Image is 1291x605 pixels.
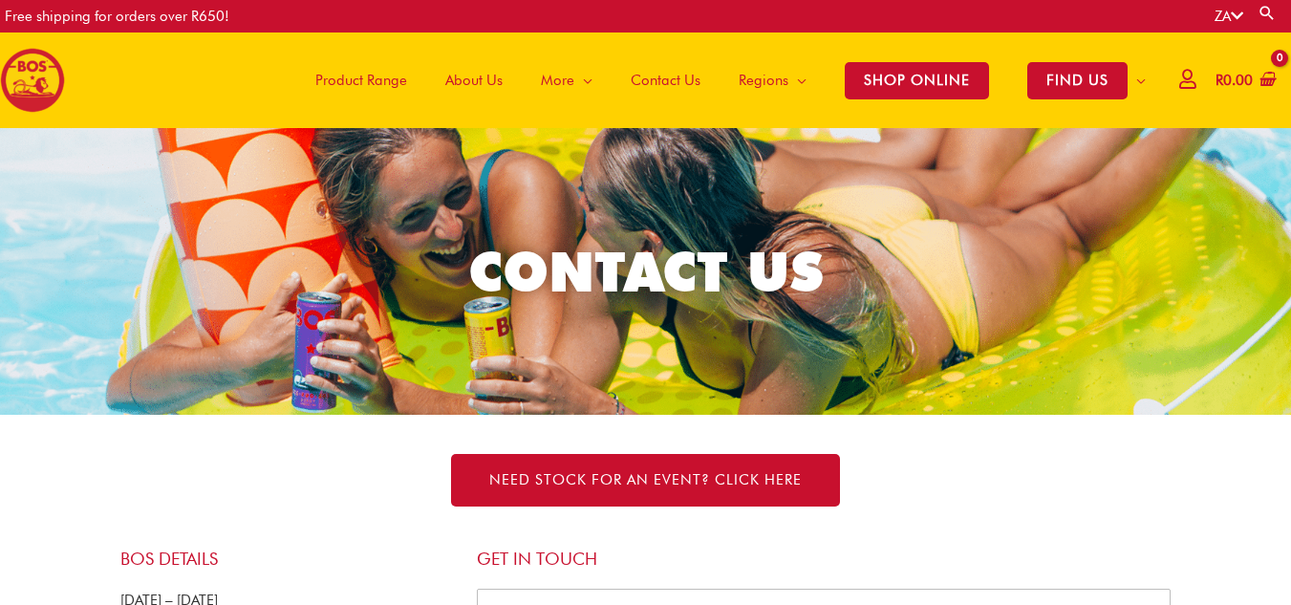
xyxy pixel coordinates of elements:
[120,549,458,570] h4: BOS Details
[445,52,503,109] span: About Us
[426,32,522,128] a: About Us
[451,454,840,507] a: NEED STOCK FOR AN EVENT? Click here
[1027,62,1128,99] span: FIND US
[1258,4,1277,22] a: Search button
[1212,59,1277,102] a: View Shopping Cart, empty
[845,62,989,99] span: SHOP ONLINE
[1215,8,1243,25] a: ZA
[477,549,1172,570] h4: Get in touch
[541,52,574,109] span: More
[296,32,426,128] a: Product Range
[826,32,1008,128] a: SHOP ONLINE
[315,52,407,109] span: Product Range
[282,32,1165,128] nav: Site Navigation
[612,32,720,128] a: Contact Us
[522,32,612,128] a: More
[1216,72,1253,89] bdi: 0.00
[112,236,1179,307] h2: CONTACT US
[631,52,700,109] span: Contact Us
[720,32,826,128] a: Regions
[1216,72,1223,89] span: R
[739,52,788,109] span: Regions
[489,473,802,487] span: NEED STOCK FOR AN EVENT? Click here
